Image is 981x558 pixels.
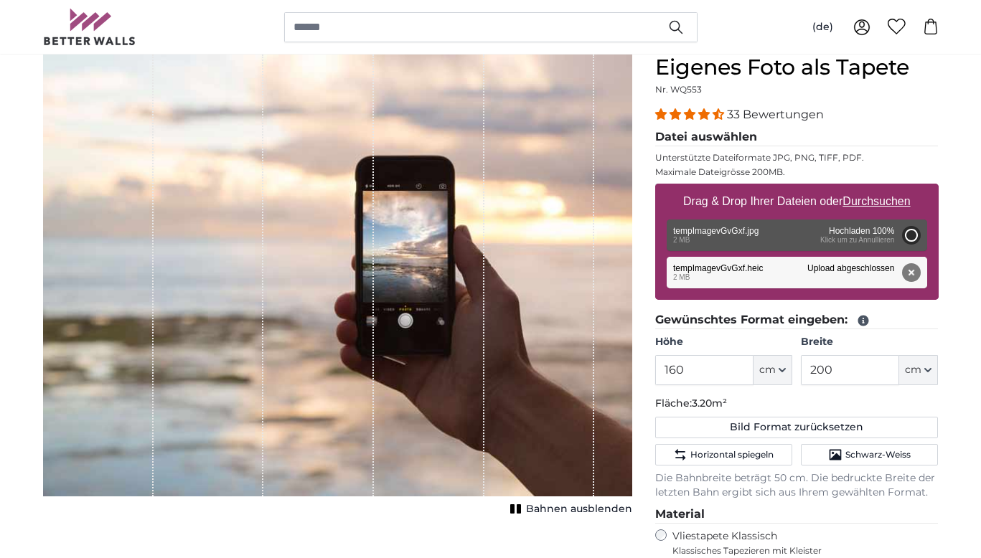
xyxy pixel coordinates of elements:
[655,471,939,500] p: Die Bahnbreite beträgt 50 cm. Die bedruckte Breite der letzten Bahn ergibt sich aus Ihrem gewählt...
[526,502,632,516] span: Bahnen ausblenden
[727,108,824,121] span: 33 Bewertungen
[655,311,939,329] legend: Gewünschtes Format eingeben:
[672,529,926,557] label: Vliestapete Klassisch
[655,84,702,95] span: Nr. WQ553
[801,14,845,40] button: (de)
[692,397,727,410] span: 3.20m²
[842,195,910,207] u: Durchsuchen
[655,397,939,411] p: Fläche:
[677,187,916,216] label: Drag & Drop Ihrer Dateien oder
[801,335,938,349] label: Breite
[655,108,727,121] span: 4.33 stars
[899,355,938,385] button: cm
[43,9,136,45] img: Betterwalls
[655,444,792,465] button: Horizontal spiegeln
[690,449,774,460] span: Horizontal spiegeln
[754,355,792,385] button: cm
[506,499,632,519] button: Bahnen ausblenden
[845,449,911,460] span: Schwarz-Weiss
[655,128,939,146] legend: Datei auswählen
[655,417,939,438] button: Bild Format zurücksetzen
[801,444,938,465] button: Schwarz-Weiss
[655,506,939,524] legend: Material
[655,152,939,164] p: Unterstützte Dateiformate JPG, PNG, TIFF, PDF.
[655,55,939,80] h1: Eigenes Foto als Tapete
[43,55,632,519] div: 1 of 1
[905,363,921,377] span: cm
[759,363,776,377] span: cm
[655,166,939,178] p: Maximale Dateigrösse 200MB.
[672,545,926,557] span: Klassisches Tapezieren mit Kleister
[655,335,792,349] label: Höhe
